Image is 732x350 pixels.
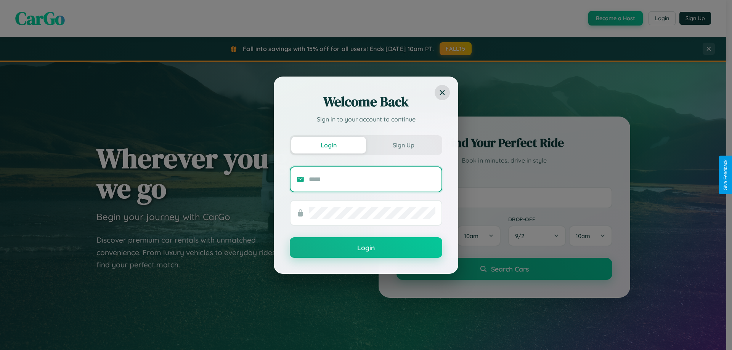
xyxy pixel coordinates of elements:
[366,137,441,153] button: Sign Up
[290,115,442,124] p: Sign in to your account to continue
[290,237,442,258] button: Login
[291,137,366,153] button: Login
[723,160,728,190] div: Give Feedback
[290,93,442,111] h2: Welcome Back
